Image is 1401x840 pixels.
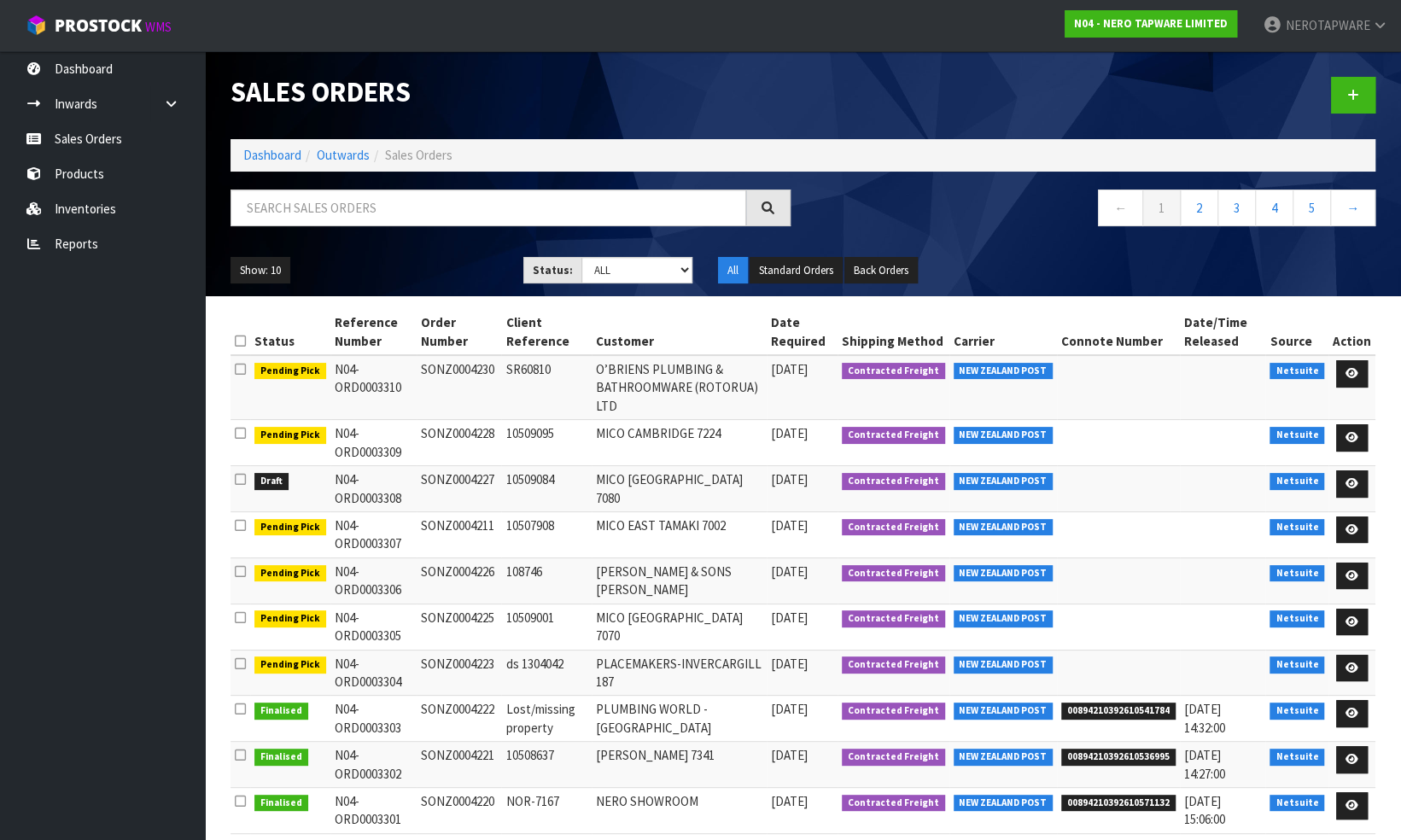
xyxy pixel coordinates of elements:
a: Outwards [317,147,370,163]
th: Customer [592,309,767,355]
td: N04-ORD0003307 [330,511,417,557]
td: N04-ORD0003309 [330,420,417,466]
a: 5 [1293,190,1331,226]
td: 10507908 [501,511,592,557]
th: Source [1265,309,1328,355]
td: 108746 [501,557,592,604]
button: Show: 10 [231,257,290,284]
span: [DATE] [771,793,808,809]
a: 4 [1255,190,1293,226]
td: SONZ0004226 [417,557,501,604]
span: Contracted Freight [842,795,945,812]
td: SONZ0004225 [417,604,501,650]
th: Status [250,309,330,355]
span: NEW ZEALAND POST [954,519,1054,536]
th: Date/Time Released [1180,309,1266,355]
span: [DATE] [771,610,808,626]
span: Finalised [254,703,308,720]
td: N04-ORD0003306 [330,557,417,604]
a: 2 [1180,190,1218,226]
span: Pending Pick [254,363,326,380]
nav: Page navigation [816,190,1376,231]
span: NEW ZEALAND POST [954,427,1054,444]
span: [DATE] 14:27:00 [1184,747,1225,781]
span: Contracted Freight [842,363,945,380]
strong: Status: [533,263,573,277]
td: N04-ORD0003303 [330,696,417,742]
span: 00894210392610536995 [1061,749,1176,766]
span: [DATE] [771,563,808,580]
span: Netsuite [1270,610,1324,627]
td: N04-ORD0003302 [330,742,417,788]
span: Contracted Freight [842,519,945,536]
th: Carrier [949,309,1058,355]
span: NEW ZEALAND POST [954,703,1054,720]
span: Pending Pick [254,565,326,582]
span: NEW ZEALAND POST [954,565,1054,582]
th: Reference Number [330,309,417,355]
img: cube-alt.png [26,15,47,36]
th: Shipping Method [838,309,949,355]
button: Standard Orders [750,257,843,284]
td: MICO [GEOGRAPHIC_DATA] 7080 [592,466,767,512]
td: Lost/missing property [501,696,592,742]
span: Pending Pick [254,427,326,444]
span: 00894210392610571132 [1061,795,1176,812]
span: [DATE] 15:06:00 [1184,793,1225,827]
td: N04-ORD0003305 [330,604,417,650]
td: 10508637 [501,742,592,788]
span: Contracted Freight [842,610,945,627]
input: Search sales orders [231,190,746,226]
span: [DATE] [771,656,808,672]
span: [DATE] [771,425,808,441]
span: NEROTAPWARE [1285,17,1369,33]
span: [DATE] [771,747,808,763]
a: ← [1098,190,1143,226]
span: Contracted Freight [842,565,945,582]
a: 3 [1217,190,1256,226]
span: Contracted Freight [842,656,945,674]
button: Back Orders [844,257,918,284]
td: NERO SHOWROOM [592,788,767,834]
span: NEW ZEALAND POST [954,610,1054,627]
td: N04-ORD0003304 [330,650,417,696]
span: ProStock [55,15,142,37]
span: Netsuite [1270,795,1324,812]
span: 00894210392610541784 [1061,703,1176,720]
span: [DATE] [771,517,808,534]
td: SONZ0004227 [417,466,501,512]
td: MICO [GEOGRAPHIC_DATA] 7070 [592,604,767,650]
span: Netsuite [1270,473,1324,490]
span: NEW ZEALAND POST [954,795,1054,812]
td: PLACEMAKERS-INVERCARGILL 187 [592,650,767,696]
td: [PERSON_NAME] & SONS [PERSON_NAME] [592,557,767,604]
span: Draft [254,473,289,490]
td: SONZ0004211 [417,511,501,557]
td: N04-ORD0003308 [330,466,417,512]
span: Contracted Freight [842,749,945,766]
span: Pending Pick [254,519,326,536]
span: NEW ZEALAND POST [954,656,1054,674]
td: SONZ0004221 [417,742,501,788]
span: Pending Pick [254,610,326,627]
span: Netsuite [1270,427,1324,444]
span: Sales Orders [385,147,452,163]
td: ds 1304042 [501,650,592,696]
span: Contracted Freight [842,703,945,720]
span: Pending Pick [254,656,326,674]
span: NEW ZEALAND POST [954,749,1054,766]
td: 10509001 [501,604,592,650]
td: 10509084 [501,466,592,512]
td: NOR-7167 [501,788,592,834]
td: MICO EAST TAMAKI 7002 [592,511,767,557]
th: Order Number [417,309,501,355]
td: SONZ0004228 [417,420,501,466]
h1: Sales Orders [231,77,791,108]
td: PLUMBING WORLD - [GEOGRAPHIC_DATA] [592,696,767,742]
span: Contracted Freight [842,427,945,444]
td: SONZ0004230 [417,355,501,420]
a: Dashboard [243,147,301,163]
span: Finalised [254,795,308,812]
td: N04-ORD0003310 [330,355,417,420]
a: 1 [1142,190,1181,226]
